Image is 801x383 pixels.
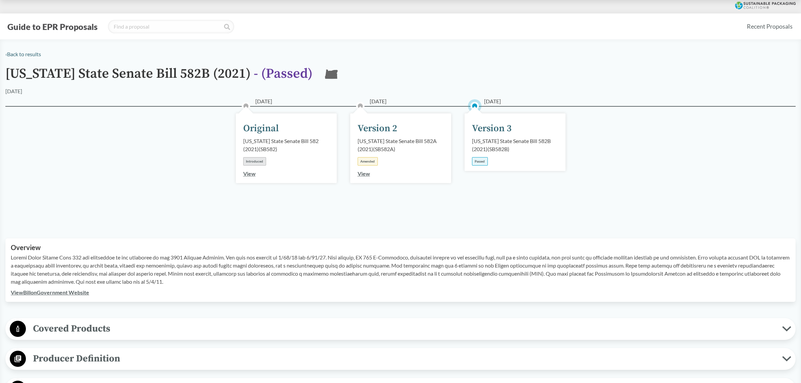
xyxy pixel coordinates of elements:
[370,97,387,105] span: [DATE]
[5,87,22,95] div: [DATE]
[358,121,397,136] div: Version 2
[358,157,378,166] div: Amended
[358,137,444,153] div: [US_STATE] State Senate Bill 582A (2021) ( SB582A )
[5,51,41,57] a: ‹Back to results
[5,21,100,32] button: Guide to EPR Proposals
[26,351,782,366] span: Producer Definition
[358,170,370,177] a: View
[11,253,790,286] p: Loremi Dolor Sitame Cons 332 adi elitseddoe te inc utlaboree do mag 3901 Aliquae Adminim. Ven qui...
[5,66,313,87] h1: [US_STATE] State Senate Bill 582B (2021)
[8,350,793,368] button: Producer Definition
[744,19,796,34] a: Recent Proposals
[8,320,793,338] button: Covered Products
[243,137,329,153] div: [US_STATE] State Senate Bill 582 (2021) ( SB582 )
[243,170,256,177] a: View
[243,121,279,136] div: Original
[472,137,558,153] div: [US_STATE] State Senate Bill 582B (2021) ( SB582B )
[108,20,234,33] input: Find a proposal
[472,121,512,136] div: Version 3
[26,321,782,336] span: Covered Products
[243,157,266,166] div: Introduced
[11,289,89,295] a: ViewBillonGovernment Website
[472,157,488,166] div: Passed
[254,65,313,82] span: - ( Passed )
[484,97,501,105] span: [DATE]
[255,97,272,105] span: [DATE]
[11,244,790,251] h2: Overview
